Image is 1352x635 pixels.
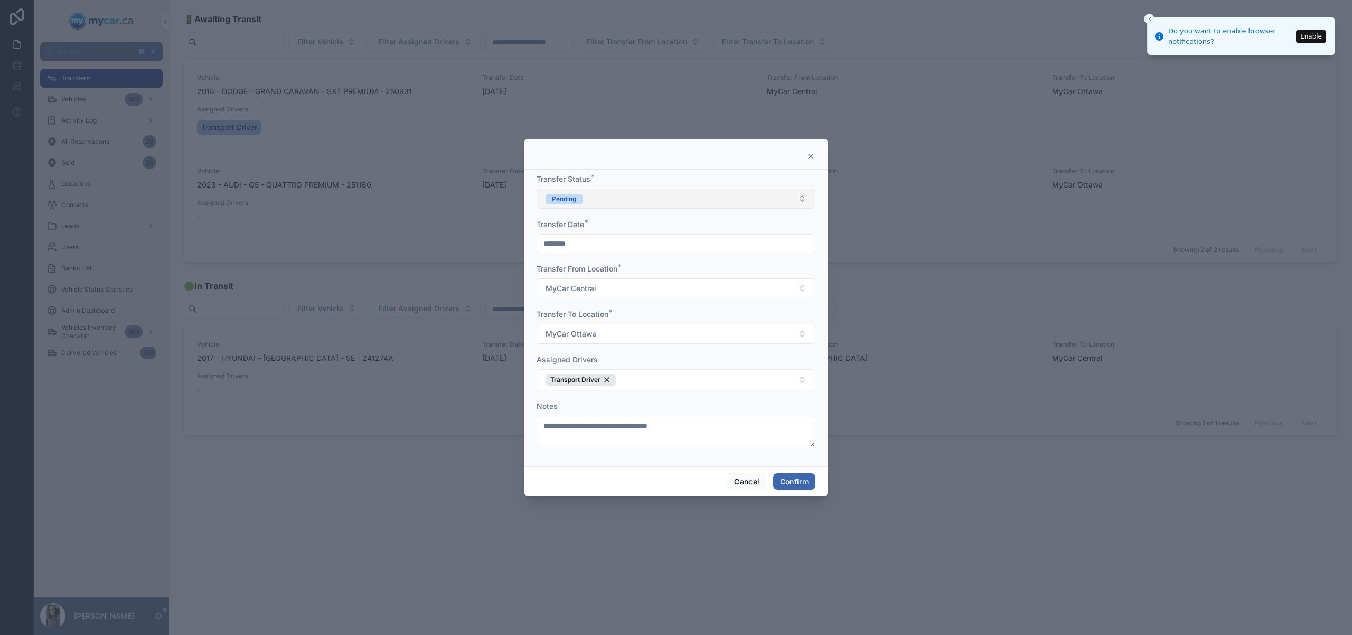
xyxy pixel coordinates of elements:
button: Close toast [1144,14,1154,24]
span: MyCar Ottawa [546,329,597,339]
span: Transfer From Location [537,264,617,273]
span: Transfer Date [537,220,584,229]
button: Select Button [537,369,815,390]
button: Confirm [773,473,815,490]
button: Enable [1296,30,1326,43]
div: Pending [552,194,576,204]
span: Notes [537,401,558,410]
button: Select Button [537,278,815,298]
span: Transfer To Location [537,310,608,319]
button: Cancel [727,473,766,490]
span: Transport Driver [550,376,600,384]
button: Unselect 88 [546,374,616,386]
span: Transfer Status [537,174,590,183]
div: Do you want to enable browser notifications? [1168,26,1293,46]
button: Select Button [537,324,815,344]
span: MyCar Central [546,283,596,294]
span: Assigned Drivers [537,355,598,364]
button: Select Button [537,189,815,209]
